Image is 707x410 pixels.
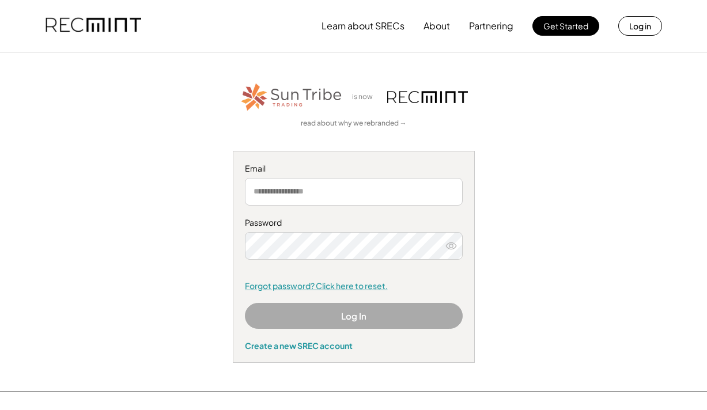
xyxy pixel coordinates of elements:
div: Password [245,217,463,229]
button: Get Started [532,16,599,36]
button: Log In [245,303,463,329]
div: Create a new SREC account [245,340,463,351]
img: recmint-logotype%403x.png [46,6,141,45]
button: Learn about SRECs [322,14,404,37]
button: Partnering [469,14,513,37]
div: is now [349,92,381,102]
a: Forgot password? Click here to reset. [245,280,463,292]
img: STT_Horizontal_Logo%2B-%2BColor.png [240,81,343,113]
button: Log in [618,16,662,36]
div: Email [245,163,463,174]
button: About [424,14,450,37]
a: read about why we rebranded → [301,119,407,128]
img: recmint-logotype%403x.png [387,91,468,103]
